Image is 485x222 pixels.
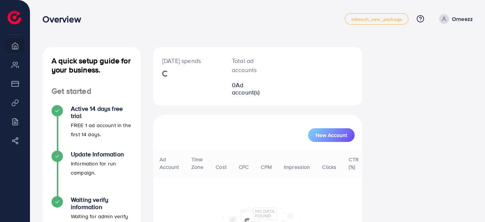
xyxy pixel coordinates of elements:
h2: 0 [232,82,266,96]
h3: Overview [42,14,87,25]
h4: Active 14 days free trial [71,105,132,120]
span: New Account [316,132,347,138]
p: FREE 1 ad account in the first 14 days. [71,121,132,139]
button: New Account [308,128,355,142]
li: Update Information [42,151,141,196]
p: [DATE] spends [162,56,214,65]
img: logo [8,11,21,24]
span: Ad account(s) [232,81,260,96]
h4: Waiting verify information [71,196,132,211]
h4: Get started [42,87,141,96]
h4: Update Information [71,151,132,158]
p: Orneezz [452,14,473,24]
li: Active 14 days free trial [42,105,141,151]
p: Information for run campaign. [71,159,132,177]
span: adreach_new_package [351,17,402,22]
a: adreach_new_package [345,13,408,25]
p: Total ad accounts [232,56,266,74]
a: Orneezz [436,14,473,24]
h4: A quick setup guide for your business. [42,56,141,74]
